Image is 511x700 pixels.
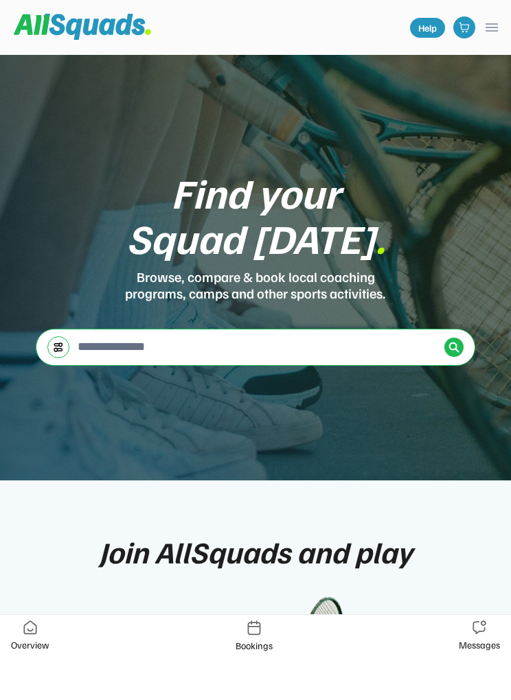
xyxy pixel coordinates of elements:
[473,620,486,635] img: Icon%20%2836%29.svg
[14,14,151,40] img: Squad%20Logo.svg
[125,170,386,260] div: Find your Squad [DATE]
[236,638,273,653] div: Bookings
[484,19,500,36] button: menu
[125,268,386,301] div: Browse, compare & book local coaching programs, camps and other sports activities.
[459,22,470,33] img: shopping-cart-01%20%281%29.svg
[53,342,64,352] img: settings-03.svg
[375,211,385,264] font: .
[247,620,261,635] img: Icon%20%2835%29.svg
[99,535,412,568] div: Join AllSquads and play
[23,620,37,635] img: Icon%20%2837%29.svg
[448,342,459,353] img: Icon%20%2838%29.svg
[459,638,500,652] div: Messages
[11,638,49,652] div: Overview
[410,18,445,38] a: Help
